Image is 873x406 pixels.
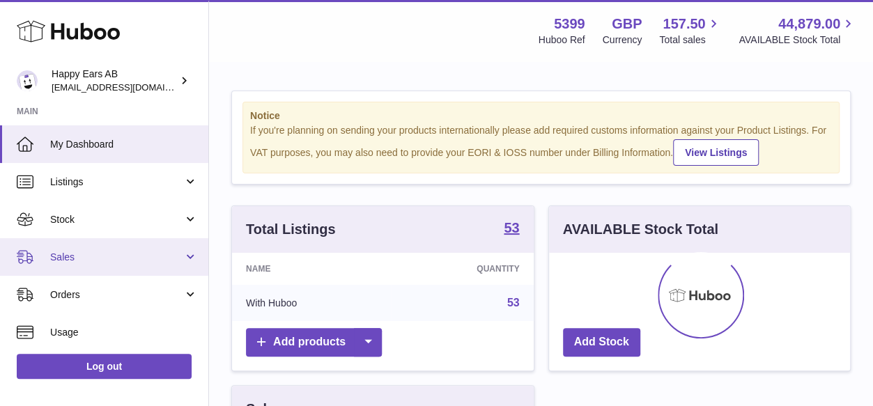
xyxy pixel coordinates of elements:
[50,213,183,226] span: Stock
[612,15,642,33] strong: GBP
[232,253,391,285] th: Name
[554,15,585,33] strong: 5399
[739,33,856,47] span: AVAILABLE Stock Total
[232,285,391,321] td: With Huboo
[50,251,183,264] span: Sales
[659,33,721,47] span: Total sales
[50,138,198,151] span: My Dashboard
[391,253,533,285] th: Quantity
[663,15,705,33] span: 157.50
[507,297,520,309] a: 53
[603,33,642,47] div: Currency
[739,15,856,47] a: 44,879.00 AVAILABLE Stock Total
[246,328,382,357] a: Add products
[250,124,832,166] div: If you're planning on sending your products internationally please add required customs informati...
[539,33,585,47] div: Huboo Ref
[17,70,38,91] img: 3pl@happyearsearplugs.com
[659,15,721,47] a: 157.50 Total sales
[50,326,198,339] span: Usage
[50,175,183,189] span: Listings
[504,221,519,237] a: 53
[563,328,640,357] a: Add Stock
[17,354,192,379] a: Log out
[52,81,205,93] span: [EMAIL_ADDRESS][DOMAIN_NAME]
[673,139,759,166] a: View Listings
[50,288,183,302] span: Orders
[563,220,718,239] h3: AVAILABLE Stock Total
[52,68,177,94] div: Happy Ears AB
[250,109,832,123] strong: Notice
[246,220,336,239] h3: Total Listings
[504,221,519,235] strong: 53
[778,15,840,33] span: 44,879.00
